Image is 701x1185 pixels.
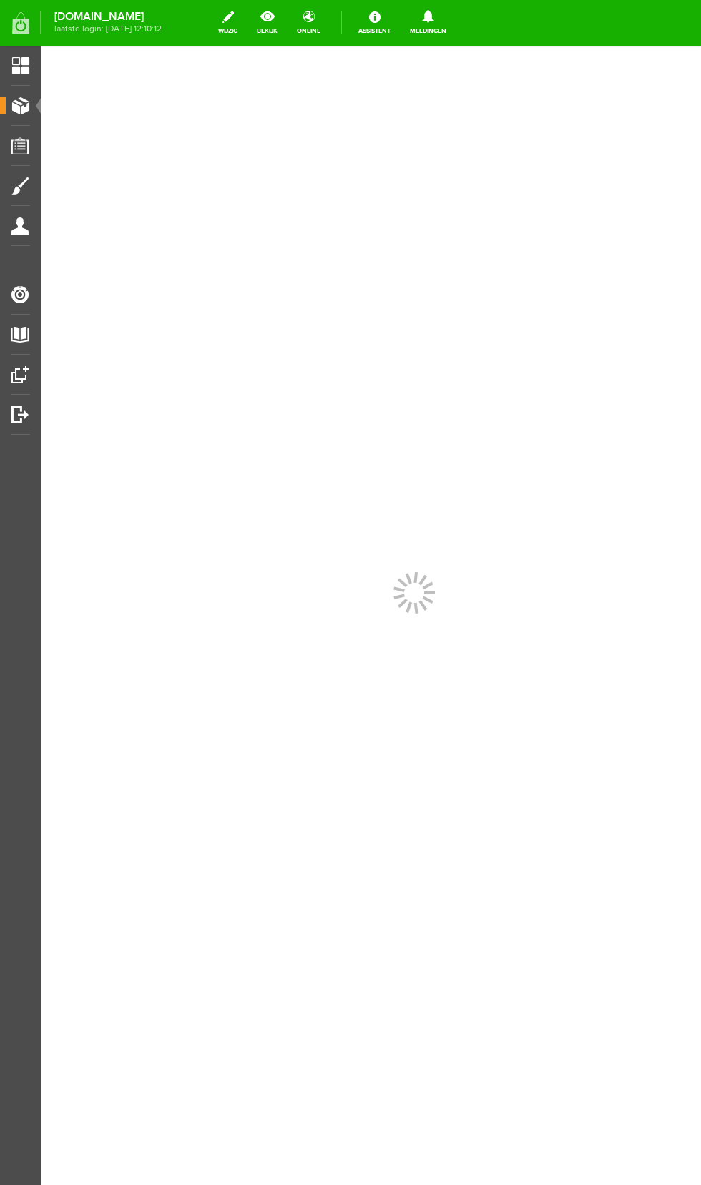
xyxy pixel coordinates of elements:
a: Meldingen [401,7,455,39]
span: laatste login: [DATE] 12:10:12 [54,25,162,33]
a: wijzig [210,7,246,39]
strong: [DOMAIN_NAME] [54,13,162,21]
a: Assistent [350,7,399,39]
a: bekijk [248,7,286,39]
a: online [288,7,329,39]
